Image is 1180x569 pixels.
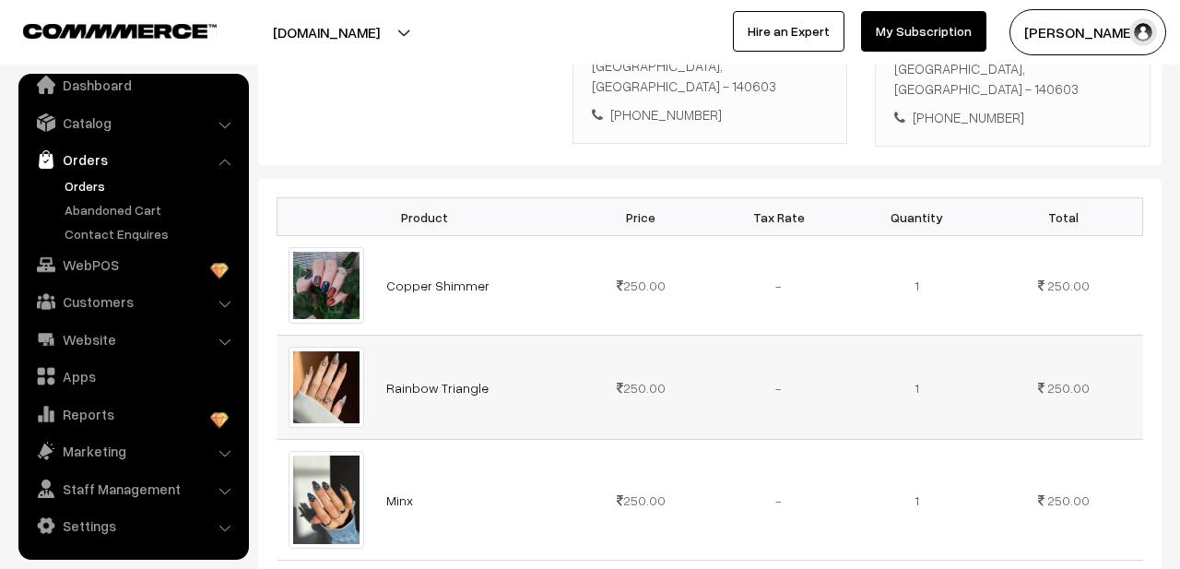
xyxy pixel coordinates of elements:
a: Dashboard [23,68,242,101]
button: [DOMAIN_NAME] [208,9,444,55]
img: IMG_7358.jpeg [289,347,365,428]
a: Catalog [23,106,242,139]
a: Abandoned Cart [60,200,242,219]
a: Marketing [23,434,242,468]
span: 250.00 [1047,278,1090,293]
img: user [1129,18,1157,46]
th: Product [277,198,572,236]
a: Website [23,323,242,356]
th: Quantity [847,198,985,236]
a: Settings [23,509,242,542]
th: Tax Rate [710,198,847,236]
button: [PERSON_NAME]… [1009,9,1166,55]
img: IMG_5017.jpeg [289,451,365,548]
td: - [710,336,847,440]
th: Total [985,198,1143,236]
span: 1 [914,278,919,293]
a: Contact Enquires [60,224,242,243]
a: Hire an Expert [733,11,844,52]
img: COMMMERCE [23,24,217,38]
td: - [710,440,847,560]
a: Rainbow Triangle [386,380,489,396]
th: Price [572,198,710,236]
td: - [710,236,847,336]
a: WebPOS [23,248,242,281]
span: 1 [914,380,919,396]
span: 250.00 [617,492,666,508]
span: 250.00 [617,380,666,396]
span: 250.00 [1047,492,1090,508]
a: Apps [23,360,242,393]
span: 250.00 [1047,380,1090,396]
a: Customers [23,285,242,318]
span: 250.00 [617,278,666,293]
div: [PHONE_NUMBER] [592,104,829,125]
a: Staff Management [23,472,242,505]
img: IMG_7376.jpeg [289,247,365,324]
a: Minx [386,492,413,508]
a: My Subscription [861,11,986,52]
a: Orders [60,176,242,196]
a: COMMMERCE [23,18,184,41]
a: Copper Shimmer [386,278,490,293]
a: Reports [23,397,242,431]
a: Orders [23,143,242,176]
span: 1 [914,492,919,508]
div: [PHONE_NUMBER] [894,107,1131,128]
